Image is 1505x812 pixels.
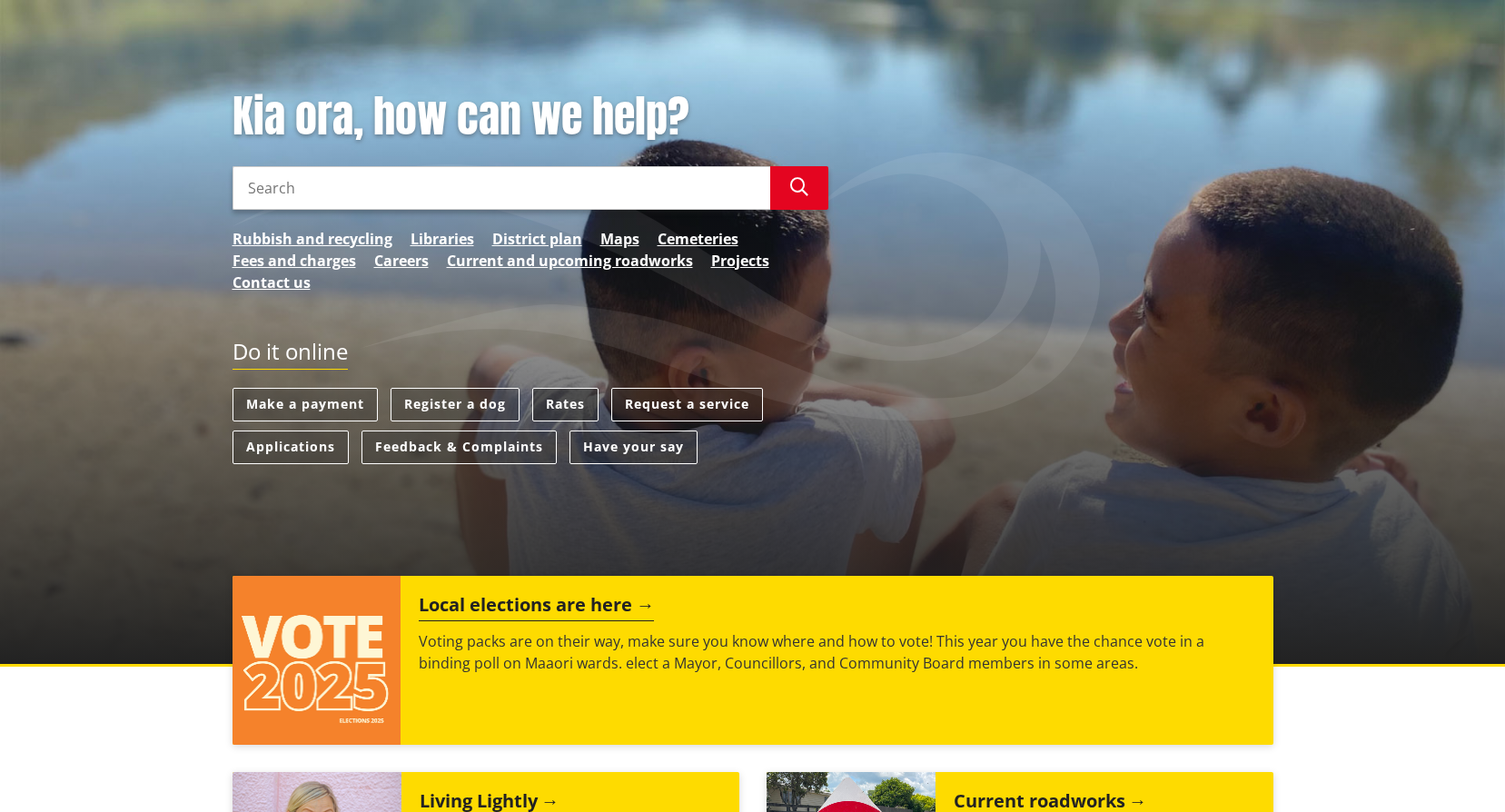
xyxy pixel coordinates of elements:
[233,576,401,745] img: Vote 2025
[532,388,599,421] a: Rates
[233,250,356,272] a: Fees and charges
[492,228,582,250] a: District plan
[233,91,828,144] h1: Kia ora, how can we help?
[411,228,474,250] a: Libraries
[233,388,378,421] a: Make a payment
[447,250,693,272] a: Current and upcoming roadworks
[419,594,654,621] h2: Local elections are here
[711,250,769,272] a: Projects
[569,431,698,464] a: Have your say
[1421,736,1487,801] iframe: Messenger Launcher
[419,630,1254,674] p: Voting packs are on their way, make sure you know where and how to vote! This year you have the c...
[233,339,348,371] h2: Do it online
[611,388,763,421] a: Request a service
[658,228,738,250] a: Cemeteries
[361,431,557,464] a: Feedback & Complaints
[391,388,520,421] a: Register a dog
[233,228,392,250] a: Rubbish and recycling
[374,250,429,272] a: Careers
[600,228,639,250] a: Maps
[233,576,1273,745] a: Local elections are here Voting packs are on their way, make sure you know where and how to vote!...
[233,166,770,210] input: Search input
[233,431,349,464] a: Applications
[233,272,311,293] a: Contact us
